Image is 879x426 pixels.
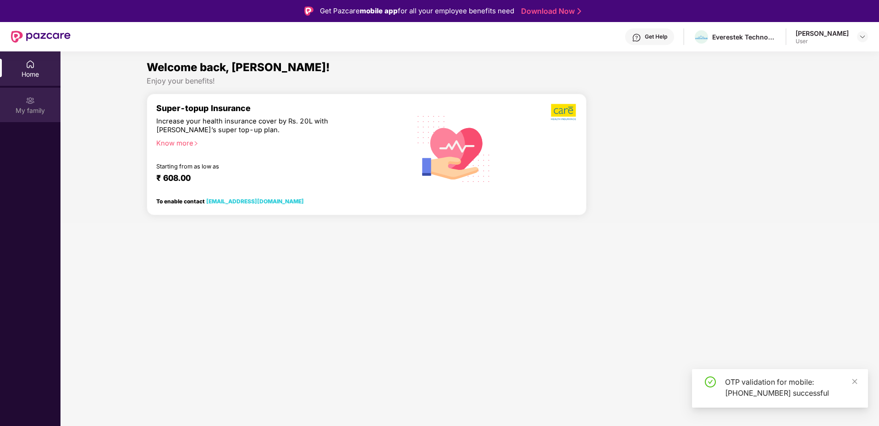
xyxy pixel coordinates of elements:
[796,38,849,45] div: User
[725,376,857,398] div: OTP validation for mobile: [PHONE_NUMBER] successful
[852,378,858,385] span: close
[859,33,866,40] img: svg+xml;base64,PHN2ZyBpZD0iRHJvcGRvd24tMzJ4MzIiIHhtbG5zPSJodHRwOi8vd3d3LnczLm9yZy8yMDAwL3N2ZyIgd2...
[320,6,514,17] div: Get Pazcare for all your employee benefits need
[577,6,581,16] img: Stroke
[796,29,849,38] div: [PERSON_NAME]
[156,163,363,169] div: Starting from as low as
[156,117,362,135] div: Increase your health insurance cover by Rs. 20L with [PERSON_NAME]’s super top-up plan.
[695,35,708,40] img: logo.png
[632,33,641,42] img: svg+xml;base64,PHN2ZyBpZD0iSGVscC0zMngzMiIgeG1sbnM9Imh0dHA6Ly93d3cudzMub3JnLzIwMDAvc3ZnIiB3aWR0aD...
[11,31,71,43] img: New Pazcare Logo
[156,139,396,146] div: Know more
[360,6,398,15] strong: mobile app
[521,6,578,16] a: Download Now
[712,33,776,41] div: Everestek Technosoft Solutions Private Limited
[147,76,793,86] div: Enjoy your benefits!
[147,61,330,74] span: Welcome back, [PERSON_NAME]!
[156,198,304,204] div: To enable contact
[193,141,198,146] span: right
[645,33,667,40] div: Get Help
[551,103,577,121] img: b5dec4f62d2307b9de63beb79f102df3.png
[410,104,498,193] img: svg+xml;base64,PHN2ZyB4bWxucz0iaHR0cDovL3d3dy53My5vcmcvMjAwMC9zdmciIHhtbG5zOnhsaW5rPSJodHRwOi8vd3...
[705,376,716,387] span: check-circle
[156,103,402,113] div: Super-topup Insurance
[304,6,313,16] img: Logo
[26,60,35,69] img: svg+xml;base64,PHN2ZyBpZD0iSG9tZSIgeG1sbnM9Imh0dHA6Ly93d3cudzMub3JnLzIwMDAvc3ZnIiB3aWR0aD0iMjAiIG...
[156,173,393,184] div: ₹ 608.00
[206,198,304,205] a: [EMAIL_ADDRESS][DOMAIN_NAME]
[26,96,35,105] img: svg+xml;base64,PHN2ZyB3aWR0aD0iMjAiIGhlaWdodD0iMjAiIHZpZXdCb3g9IjAgMCAyMCAyMCIgZmlsbD0ibm9uZSIgeG...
